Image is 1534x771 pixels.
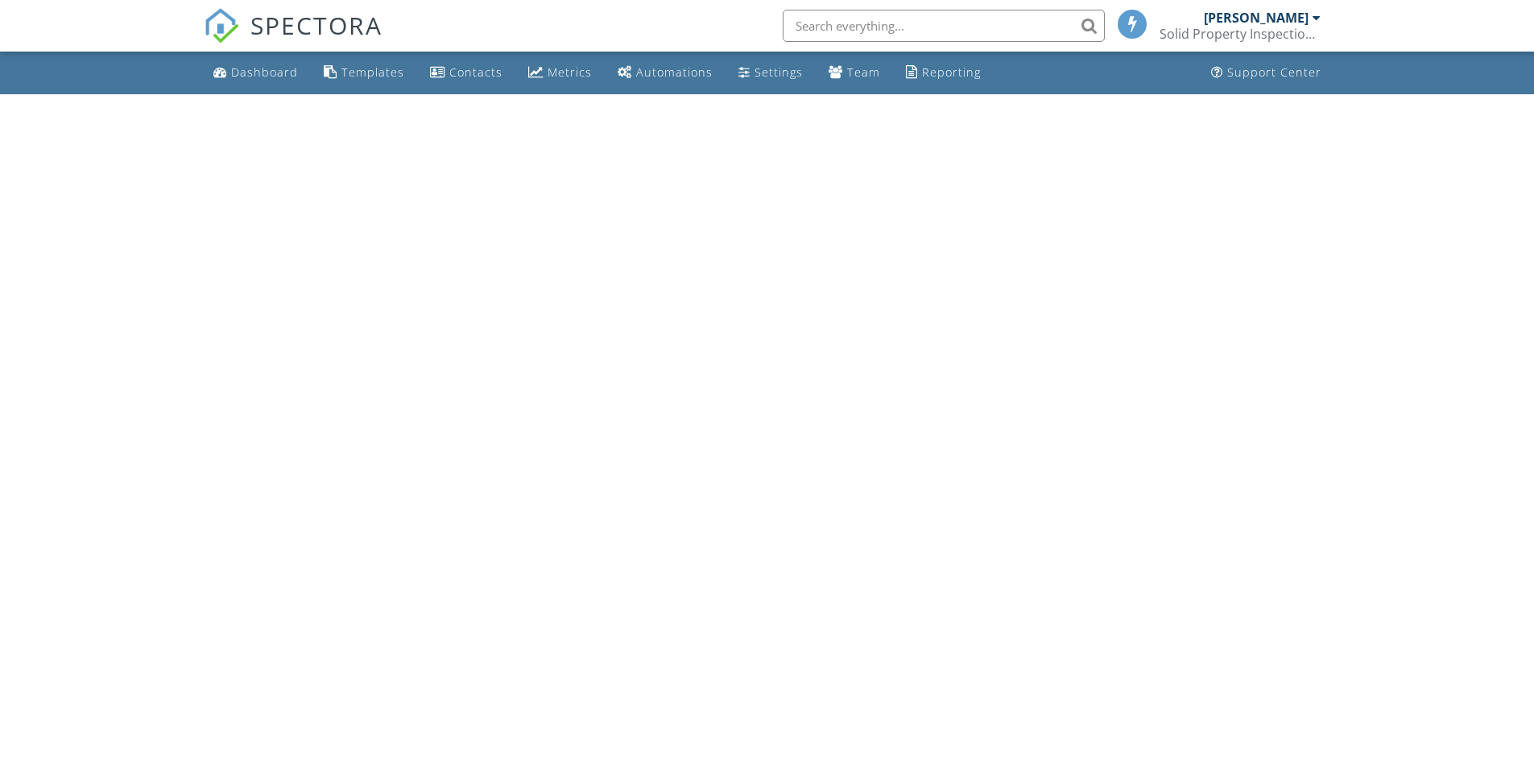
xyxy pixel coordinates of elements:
[899,58,987,88] a: Reporting
[922,64,981,80] div: Reporting
[424,58,509,88] a: Contacts
[317,58,411,88] a: Templates
[204,22,382,56] a: SPECTORA
[636,64,713,80] div: Automations
[1227,64,1321,80] div: Support Center
[732,58,809,88] a: Settings
[1160,26,1321,42] div: Solid Property Inspections, LLC
[341,64,404,80] div: Templates
[548,64,592,80] div: Metrics
[207,58,304,88] a: Dashboard
[822,58,887,88] a: Team
[611,58,719,88] a: Automations (Basic)
[1204,10,1309,26] div: [PERSON_NAME]
[847,64,880,80] div: Team
[755,64,803,80] div: Settings
[1205,58,1328,88] a: Support Center
[449,64,502,80] div: Contacts
[231,64,298,80] div: Dashboard
[783,10,1105,42] input: Search everything...
[204,8,239,44] img: The Best Home Inspection Software - Spectora
[522,58,598,88] a: Metrics
[250,8,382,42] span: SPECTORA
